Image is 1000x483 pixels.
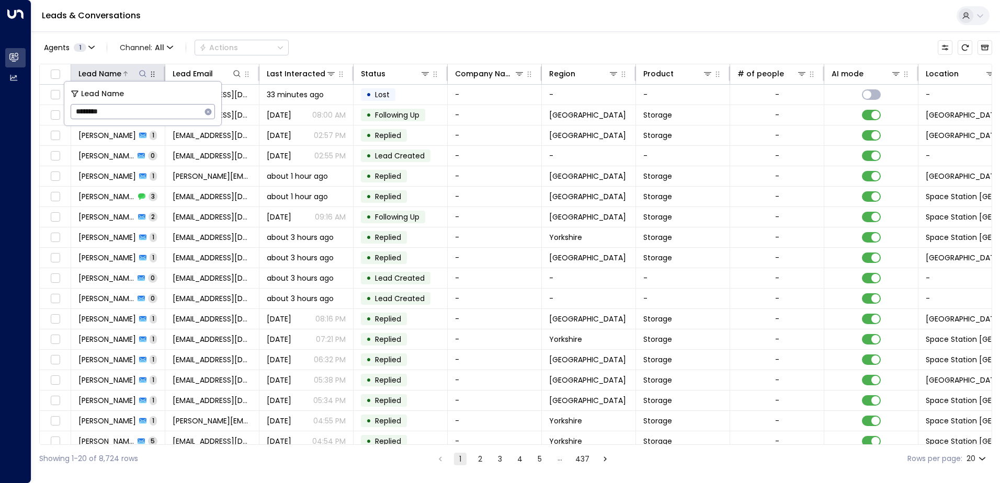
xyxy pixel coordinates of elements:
[315,212,346,222] p: 09:16 AM
[375,436,401,446] span: Replied
[173,252,252,263] span: caz.sellwood@gmail.com
[542,85,636,105] td: -
[195,40,289,55] button: Actions
[643,436,672,446] span: Storage
[643,334,672,344] span: Storage
[375,375,401,385] span: Replied
[267,375,291,385] span: Yesterday
[366,86,371,103] div: •
[737,67,784,80] div: # of people
[39,40,98,55] button: Agents1
[316,334,346,344] p: 07:21 PM
[737,67,807,80] div: # of people
[148,436,157,445] span: 5
[155,43,164,52] span: All
[78,436,134,446] span: Alfie Gibson
[494,453,506,465] button: Go to page 3
[267,252,334,263] span: about 3 hours ago
[173,212,252,222] span: jabberjarvis@hotmail.co.uk
[78,191,135,202] span: Paul Jarvis
[533,453,546,465] button: Go to page 5
[150,375,157,384] span: 1
[267,110,291,120] span: Aug 18, 2025
[173,436,252,446] span: alfiej14gibson@gmail.com
[366,106,371,124] div: •
[448,146,542,166] td: -
[173,273,252,283] span: caz.sellwood@gmail.com
[173,171,252,181] span: sally@sallyjackson.net
[150,253,157,262] span: 1
[267,436,291,446] span: Yesterday
[267,334,291,344] span: Yesterday
[39,453,138,464] div: Showing 1-20 of 8,724 rows
[267,293,334,304] span: about 3 hours ago
[643,67,713,80] div: Product
[967,451,988,466] div: 20
[78,232,136,243] span: Sarah Croft
[514,453,526,465] button: Go to page 4
[44,44,70,51] span: Agents
[455,67,525,80] div: Company Name
[361,67,385,80] div: Status
[267,232,334,243] span: about 3 hours ago
[314,354,346,365] p: 06:32 PM
[49,251,62,264] span: Toggle select row
[643,314,672,324] span: Storage
[49,109,62,122] span: Toggle select row
[78,212,135,222] span: Paul Jarvis
[448,370,542,390] td: -
[549,130,626,141] span: Shropshire
[775,232,779,243] div: -
[366,208,371,226] div: •
[542,146,636,166] td: -
[267,273,334,283] span: about 3 hours ago
[549,67,619,80] div: Region
[49,149,62,163] span: Toggle select row
[49,190,62,203] span: Toggle select row
[549,191,626,202] span: Oxfordshire
[832,67,863,80] div: AI mode
[926,67,995,80] div: Location
[775,436,779,446] div: -
[448,85,542,105] td: -
[267,395,291,406] span: Yesterday
[375,171,401,181] span: Replied
[361,67,430,80] div: Status
[366,371,371,389] div: •
[643,354,672,365] span: Storage
[173,416,252,426] span: sara@1stchoiceforproperty.co.uk
[150,314,157,323] span: 1
[775,130,779,141] div: -
[195,40,289,55] div: Button group with a nested menu
[636,268,730,288] td: -
[173,314,252,324] span: anika1rawat@gmail.com
[150,335,157,343] span: 1
[49,374,62,387] span: Toggle select row
[314,151,346,161] p: 02:55 PM
[42,9,141,21] a: Leads & Conversations
[573,453,592,465] button: Go to page 437
[775,171,779,181] div: -
[49,211,62,224] span: Toggle select row
[312,110,346,120] p: 08:00 AM
[49,170,62,183] span: Toggle select row
[366,167,371,185] div: •
[375,395,401,406] span: Replied
[314,130,346,141] p: 02:57 PM
[775,273,779,283] div: -
[312,436,346,446] p: 04:54 PM
[978,40,992,55] button: Archived Leads
[173,232,252,243] span: sarahfpc@sky.com
[775,89,779,100] div: -
[78,314,136,324] span: Anika Rawat
[78,171,136,181] span: Sally Jackson
[366,392,371,409] div: •
[49,435,62,448] span: Toggle select row
[267,151,291,161] span: Aug 15, 2025
[549,314,626,324] span: London
[267,130,291,141] span: Aug 15, 2025
[448,248,542,268] td: -
[643,212,672,222] span: Storage
[366,249,371,267] div: •
[173,334,252,344] span: chloemaitland18@gmail.com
